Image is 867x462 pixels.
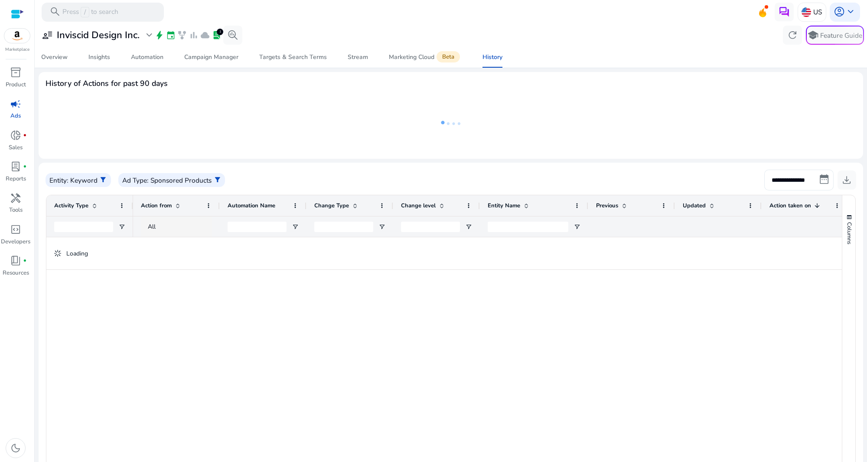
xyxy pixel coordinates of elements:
[23,259,27,263] span: fiber_manual_record
[118,223,125,230] button: Open Filter Menu
[227,29,238,41] span: search_insights
[148,223,156,231] span: All
[769,202,811,210] span: Action taken on
[314,222,373,232] input: Change Type Filter Input
[259,54,327,60] div: Targets & Search Terms
[147,175,212,185] p: : Sponsored Products
[10,442,21,454] span: dark_mode
[214,176,222,184] span: filter_alt
[5,46,29,53] p: Marketplace
[88,54,110,60] div: Insights
[57,29,140,41] h3: Inviscid Design Inc.
[212,30,222,40] span: lab_profile
[389,53,462,61] div: Marketing Cloud
[228,222,287,232] input: Automation Name Filter Input
[820,31,862,40] p: Feature Guide
[292,223,299,230] button: Open Filter Menu
[6,81,26,89] p: Product
[807,29,818,41] span: school
[574,223,580,230] button: Open Filter Menu
[10,67,21,78] span: inventory_2
[141,202,172,210] span: Action from
[683,202,706,210] span: Updated
[217,29,223,35] div: 1
[10,130,21,141] span: donut_small
[488,202,520,210] span: Entity Name
[41,54,68,60] div: Overview
[54,222,113,232] input: Activity Type Filter Input
[66,249,88,258] span: Loading
[4,29,30,43] img: amazon.svg
[806,26,864,45] button: schoolFeature Guide
[10,161,21,172] span: lab_profile
[223,26,242,45] button: search_insights
[99,176,107,184] span: filter_alt
[23,134,27,138] span: fiber_manual_record
[81,7,89,17] span: /
[314,202,349,210] span: Change Type
[3,269,29,278] p: Resources
[783,26,802,45] button: refresh
[348,54,368,60] div: Stream
[184,54,238,60] div: Campaign Manager
[813,4,822,20] p: US
[1,238,30,246] p: Developers
[122,175,147,185] p: Ad Type
[42,29,53,41] span: user_attributes
[838,170,857,190] button: download
[488,222,568,232] input: Entity Name Filter Input
[177,30,187,40] span: family_history
[54,202,88,210] span: Activity Type
[802,7,811,17] img: us.svg
[10,255,21,266] span: book_4
[401,202,436,210] span: Change level
[596,202,618,210] span: Previous
[10,193,21,204] span: handyman
[787,29,798,41] span: refresh
[166,30,176,40] span: event
[200,30,210,40] span: cloud
[6,175,26,183] p: Reports
[845,222,853,244] span: Columns
[131,54,163,60] div: Automation
[401,222,460,232] input: Change level Filter Input
[23,165,27,169] span: fiber_manual_record
[228,202,275,210] span: Automation Name
[845,6,856,17] span: keyboard_arrow_down
[9,206,23,215] p: Tools
[10,98,21,110] span: campaign
[482,54,502,60] div: History
[10,224,21,235] span: code_blocks
[378,223,385,230] button: Open Filter Menu
[10,112,21,121] p: Ads
[437,51,460,63] span: Beta
[834,6,845,17] span: account_circle
[49,175,67,185] p: Entity
[49,6,61,17] span: search
[46,79,168,88] h4: History of Actions for past 90 days
[465,223,472,230] button: Open Filter Menu
[841,174,852,186] span: download
[189,30,199,40] span: bar_chart
[143,29,155,41] span: expand_more
[155,30,164,40] span: bolt
[9,144,23,152] p: Sales
[67,175,98,185] p: : Keyword
[62,7,118,17] p: Press to search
